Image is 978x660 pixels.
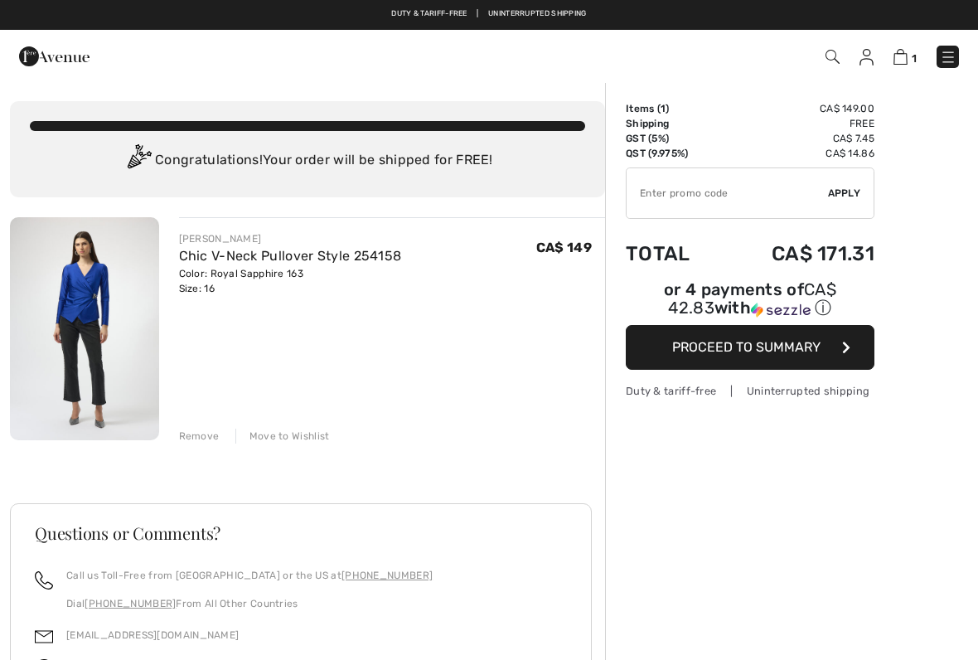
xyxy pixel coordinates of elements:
img: call [35,571,53,590]
span: CA$ 42.83 [668,279,836,318]
a: [EMAIL_ADDRESS][DOMAIN_NAME] [66,629,239,641]
a: 1ère Avenue [19,47,90,63]
span: CA$ 149 [536,240,592,255]
td: Total [626,226,721,282]
img: Menu [940,49,956,66]
span: Apply [828,186,861,201]
div: Color: Royal Sapphire 163 Size: 16 [179,266,402,296]
div: or 4 payments of with [626,282,874,319]
span: 1 [912,52,917,65]
td: Items ( ) [626,101,721,116]
td: Shipping [626,116,721,131]
img: Congratulation2.svg [122,144,155,177]
span: Proceed to Summary [672,339,821,355]
td: CA$ 14.86 [721,146,874,161]
a: 1 [893,46,917,66]
img: email [35,628,53,646]
input: Promo code [627,168,828,218]
img: Chic V-Neck Pullover Style 254158 [10,217,159,440]
td: GST (5%) [626,131,721,146]
div: Congratulations! Your order will be shipped for FREE! [30,144,585,177]
td: CA$ 7.45 [721,131,874,146]
p: Dial From All Other Countries [66,596,433,611]
a: Chic V-Neck Pullover Style 254158 [179,248,402,264]
a: [PHONE_NUMBER] [85,598,176,609]
div: Remove [179,429,220,444]
img: Shopping Bag [893,49,908,65]
img: My Info [859,49,874,66]
td: CA$ 149.00 [721,101,874,116]
span: 1 [661,103,666,114]
button: Proceed to Summary [626,325,874,370]
div: or 4 payments ofCA$ 42.83withSezzle Click to learn more about Sezzle [626,282,874,325]
p: Call us Toll-Free from [GEOGRAPHIC_DATA] or the US at [66,568,433,583]
td: CA$ 171.31 [721,226,874,282]
div: [PERSON_NAME] [179,231,402,246]
td: QST (9.975%) [626,146,721,161]
img: 1ère Avenue [19,40,90,73]
div: Duty & tariff-free | Uninterrupted shipping [626,383,874,399]
img: Sezzle [751,303,811,318]
h3: Questions or Comments? [35,525,567,541]
img: Search [825,50,840,64]
div: Move to Wishlist [235,429,330,444]
td: Free [721,116,874,131]
a: [PHONE_NUMBER] [341,570,433,581]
